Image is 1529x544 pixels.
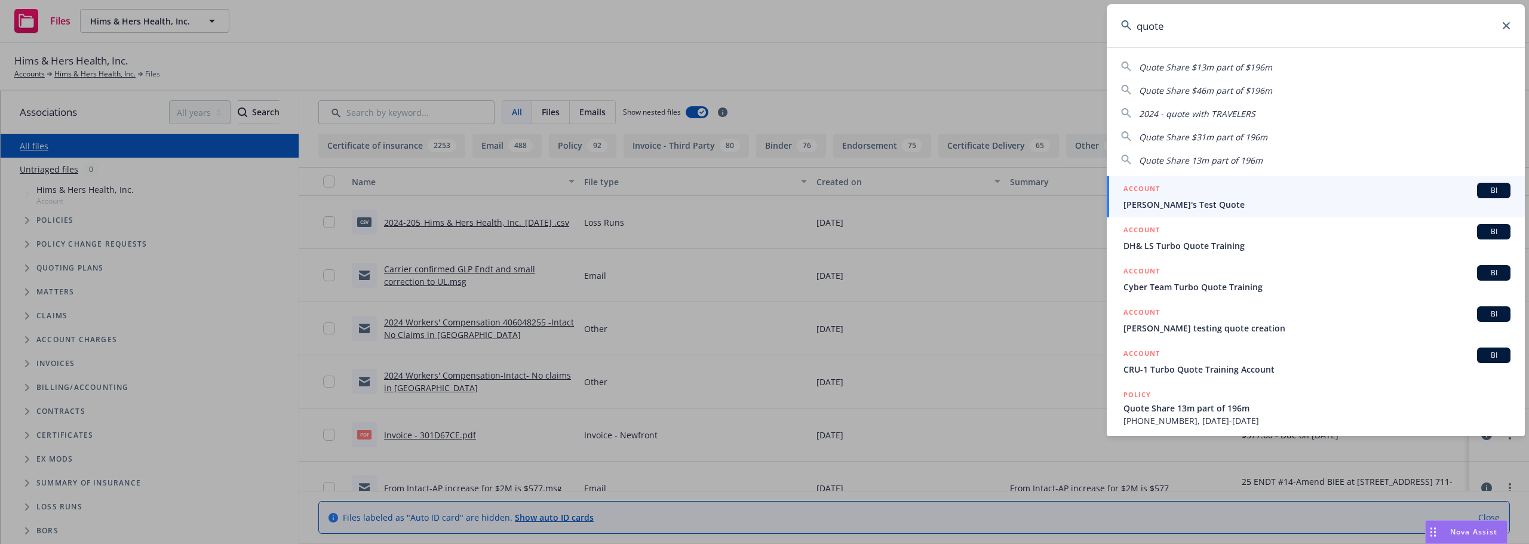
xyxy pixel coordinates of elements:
[1482,185,1506,196] span: BI
[1139,131,1267,143] span: Quote Share $31m part of 196m
[1123,363,1510,376] span: CRU-1 Turbo Quote Training Account
[1107,341,1525,382] a: ACCOUNTBICRU-1 Turbo Quote Training Account
[1107,176,1525,217] a: ACCOUNTBI[PERSON_NAME]'s Test Quote
[1482,350,1506,361] span: BI
[1107,382,1525,434] a: POLICYQuote Share 13m part of 196m[PHONE_NUMBER], [DATE]-[DATE]
[1123,389,1151,401] h5: POLICY
[1482,226,1506,237] span: BI
[1107,217,1525,259] a: ACCOUNTBIDH& LS Turbo Quote Training
[1425,520,1507,544] button: Nova Assist
[1123,224,1160,238] h5: ACCOUNT
[1123,198,1510,211] span: [PERSON_NAME]'s Test Quote
[1450,527,1497,537] span: Nova Assist
[1123,183,1160,197] h5: ACCOUNT
[1123,348,1160,362] h5: ACCOUNT
[1482,309,1506,319] span: BI
[1123,281,1510,293] span: Cyber Team Turbo Quote Training
[1139,85,1272,96] span: Quote Share $46m part of $196m
[1123,322,1510,334] span: [PERSON_NAME] testing quote creation
[1426,521,1441,543] div: Drag to move
[1139,155,1263,166] span: Quote Share 13m part of 196m
[1123,402,1510,414] span: Quote Share 13m part of 196m
[1123,265,1160,279] h5: ACCOUNT
[1123,414,1510,427] span: [PHONE_NUMBER], [DATE]-[DATE]
[1139,62,1272,73] span: Quote Share $13m part of $196m
[1107,4,1525,47] input: Search...
[1139,108,1255,119] span: 2024 - quote with TRAVELERS
[1123,306,1160,321] h5: ACCOUNT
[1123,239,1510,252] span: DH& LS Turbo Quote Training
[1107,259,1525,300] a: ACCOUNTBICyber Team Turbo Quote Training
[1107,300,1525,341] a: ACCOUNTBI[PERSON_NAME] testing quote creation
[1482,268,1506,278] span: BI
